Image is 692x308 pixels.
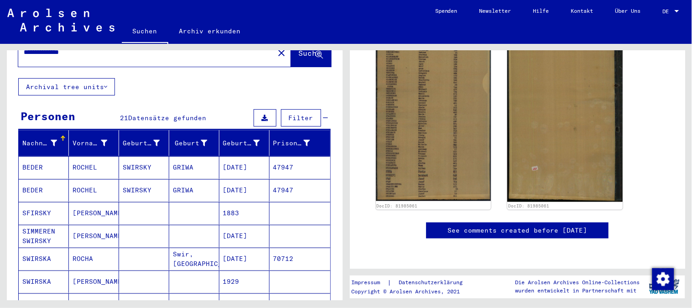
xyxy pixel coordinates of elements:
div: Personen [21,108,75,124]
mat-cell: SWIRSKA [19,248,69,270]
div: Geburtsname [123,136,171,150]
button: Clear [273,43,291,62]
span: DE [663,8,673,15]
mat-header-cell: Prisoner # [270,130,330,156]
div: Geburt‏ [173,138,208,148]
mat-cell: [DATE] [219,156,270,179]
mat-cell: 47947 [270,156,330,179]
span: Datensätze gefunden [128,114,206,122]
mat-cell: 70712 [270,248,330,270]
mat-cell: [DATE] [219,225,270,247]
a: Archiv erkunden [168,20,252,42]
mat-cell: [DATE] [219,248,270,270]
mat-cell: SWIRSKA [19,271,69,293]
a: Suchen [122,20,168,44]
p: wurden entwickelt in Partnerschaft mit [515,287,640,295]
button: Archival tree units [18,78,115,96]
button: Suche [291,38,331,67]
p: Die Arolsen Archives Online-Collections [515,278,640,287]
span: Filter [289,114,313,122]
img: 002.jpg [507,31,623,202]
span: Suche [299,48,322,58]
div: Geburtsdatum [223,138,260,148]
p: Copyright © Arolsen Archives, 2021 [351,287,473,296]
div: Geburtsname [123,138,160,148]
mat-cell: 1883 [219,202,270,224]
mat-cell: GRIWA [169,156,219,179]
mat-cell: BEDER [19,179,69,202]
div: Prisoner # [273,138,310,148]
mat-cell: Swir, [GEOGRAPHIC_DATA] [169,248,219,270]
mat-header-cell: Geburtsdatum [219,130,270,156]
mat-cell: 47947 [270,179,330,202]
span: 21 [120,114,128,122]
mat-cell: [PERSON_NAME] [69,202,119,224]
img: Arolsen_neg.svg [7,9,114,32]
mat-cell: ROCHEL [69,179,119,202]
a: See comments created before [DATE] [447,226,587,235]
button: Filter [281,109,321,127]
a: Datenschutzerklärung [391,278,473,287]
div: Geburtsdatum [223,136,271,150]
mat-cell: [PERSON_NAME] [69,271,119,293]
div: Vorname [73,138,107,148]
a: DocID: 81985061 [376,203,417,208]
mat-header-cell: Geburtsname [119,130,169,156]
mat-cell: SIMMEREN SWIRSKY [19,225,69,247]
mat-cell: 1929 [219,271,270,293]
img: 001.jpg [376,31,491,201]
div: Zustimmung ändern [652,268,674,290]
mat-cell: ROCHA [69,248,119,270]
div: | [351,278,473,287]
div: Vorname [73,136,119,150]
mat-cell: SFIRSKY [19,202,69,224]
a: Impressum [351,278,387,287]
mat-header-cell: Geburt‏ [169,130,219,156]
img: yv_logo.png [647,275,682,298]
mat-cell: [PERSON_NAME] [69,225,119,247]
div: Nachname [22,138,57,148]
div: Nachname [22,136,68,150]
mat-cell: ROCHEL [69,156,119,179]
a: DocID: 81985061 [508,203,549,208]
div: Geburt‏ [173,136,219,150]
mat-cell: [DATE] [219,179,270,202]
mat-header-cell: Vorname [69,130,119,156]
img: Zustimmung ändern [652,268,674,290]
mat-cell: SWIRSKY [119,179,169,202]
mat-cell: SWIRSKY [119,156,169,179]
mat-cell: BEDER [19,156,69,179]
mat-header-cell: Nachname [19,130,69,156]
div: Prisoner # [273,136,322,150]
mat-icon: close [276,48,287,58]
mat-cell: GRIWA [169,179,219,202]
